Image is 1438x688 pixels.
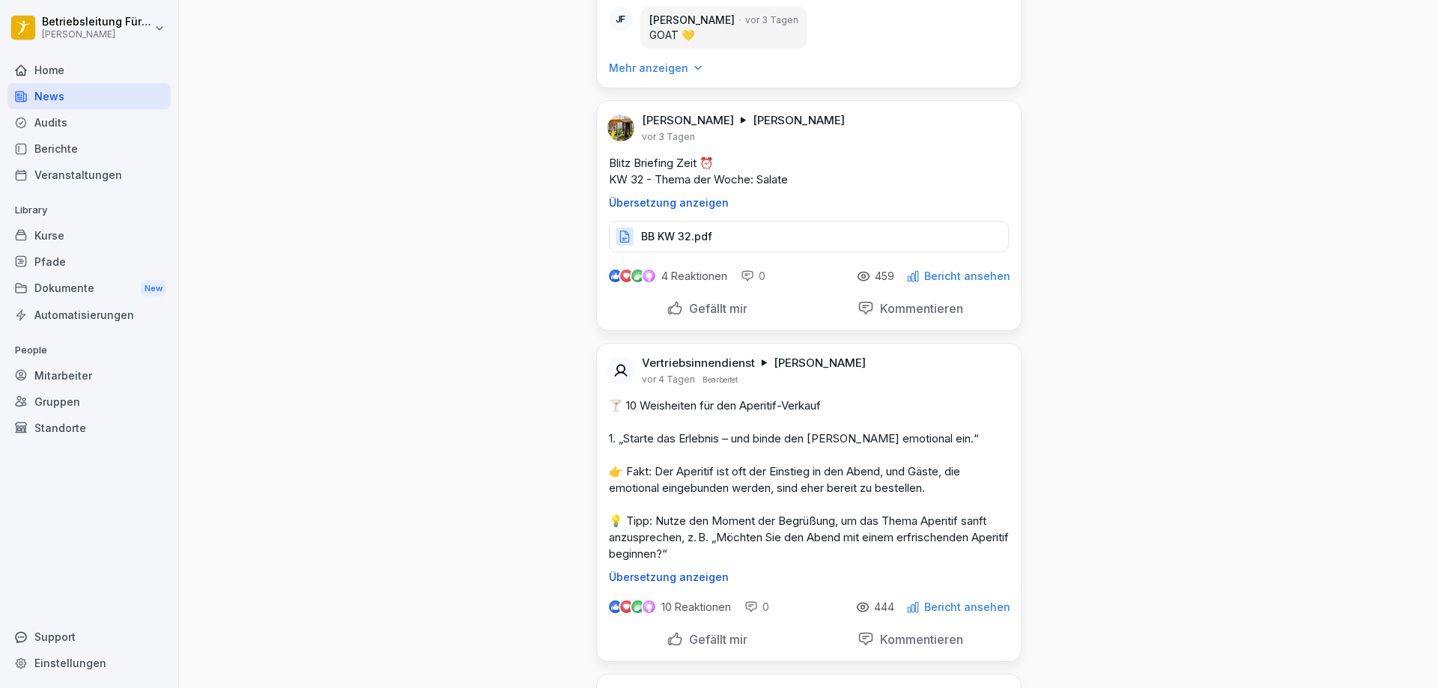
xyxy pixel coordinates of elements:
div: 0 [744,600,769,615]
p: Gefällt mir [683,632,747,647]
a: Veranstaltungen [7,162,171,188]
a: Pfade [7,249,171,275]
div: 0 [741,269,765,284]
a: Audits [7,109,171,136]
img: like [609,601,621,613]
p: 🍸 10 Weisheiten für den Aperitif-Verkauf 1. „Starte das Erlebnis – und binde den [PERSON_NAME] em... [609,398,1009,562]
a: Mitarbeiter [7,362,171,389]
p: Bericht ansehen [924,601,1010,613]
img: celebrate [631,600,644,613]
p: [PERSON_NAME] [753,113,845,128]
p: Übersetzung anzeigen [609,571,1009,583]
p: Blitz Briefing Zeit ⏰ KW 32 - Thema der Woche: Salate [609,155,1009,188]
p: GOAT 💛 [649,28,798,43]
p: Bearbeitet [703,374,738,386]
a: Berichte [7,136,171,162]
a: DokumenteNew [7,275,171,302]
p: Übersetzung anzeigen [609,197,1009,209]
img: inspiring [643,270,655,283]
a: Einstellungen [7,650,171,676]
p: [PERSON_NAME] [649,13,735,28]
p: [PERSON_NAME] [642,113,734,128]
img: ahtvx1qdgs31qf7oeejj87mb.png [607,115,634,141]
p: BB KW 32.pdf [641,229,712,244]
p: Betriebsleitung Fürth [42,16,151,28]
p: vor 3 Tagen [642,131,695,143]
a: Standorte [7,415,171,441]
img: love [621,270,632,281]
a: Home [7,57,171,83]
div: Support [7,624,171,650]
p: Kommentieren [874,301,963,316]
p: [PERSON_NAME] [42,29,151,40]
div: New [141,280,166,297]
p: Kommentieren [874,632,963,647]
div: JF [609,7,633,31]
p: Gefällt mir [683,301,747,316]
p: 459 [875,270,894,282]
p: 4 Reaktionen [661,270,727,282]
p: People [7,338,171,362]
a: Automatisierungen [7,302,171,328]
a: News [7,83,171,109]
img: inspiring [643,600,655,614]
a: Kurse [7,222,171,249]
img: love [621,601,632,612]
p: [PERSON_NAME] [774,356,866,371]
p: Vertriebsinnendienst [642,356,755,371]
p: Mehr anzeigen [609,61,688,76]
img: like [609,270,621,282]
p: vor 4 Tagen [642,374,695,386]
p: vor 3 Tagen [745,13,798,27]
p: 444 [874,601,894,613]
img: celebrate [631,270,644,282]
p: Library [7,198,171,222]
p: Bericht ansehen [924,270,1010,282]
div: Dokumente [7,275,171,302]
p: 10 Reaktionen [661,601,731,613]
a: BB KW 32.pdf [609,234,1009,249]
a: Gruppen [7,389,171,415]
